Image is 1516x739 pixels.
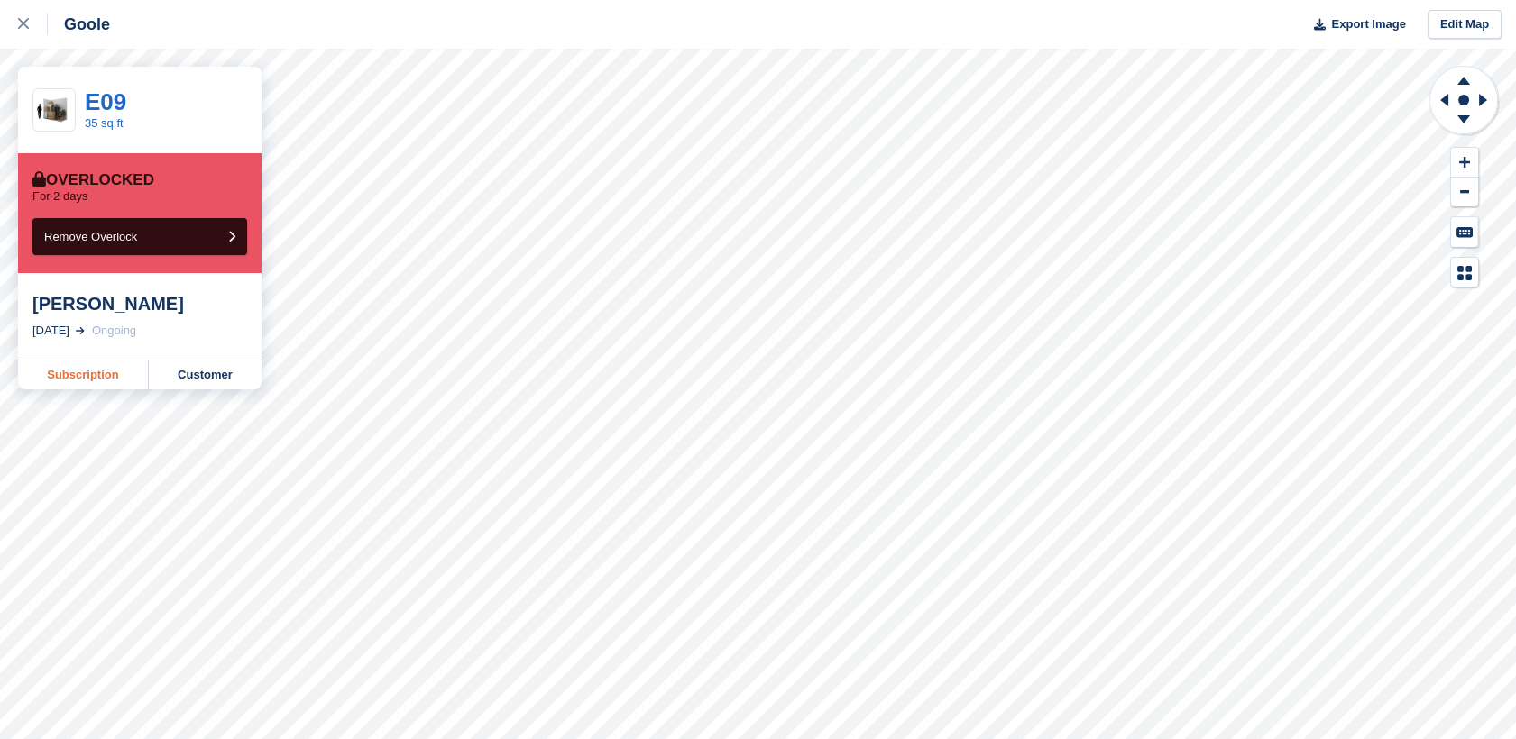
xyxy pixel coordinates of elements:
[1428,10,1502,40] a: Edit Map
[149,360,262,389] a: Customer
[32,322,69,340] div: [DATE]
[1303,10,1406,40] button: Export Image
[48,14,110,35] div: Goole
[33,95,75,126] img: 32-sqft-unit.jpg
[85,88,126,115] a: E09
[18,360,149,389] a: Subscription
[32,171,154,189] div: Overlocked
[44,230,137,243] span: Remove Overlock
[32,293,247,315] div: [PERSON_NAME]
[1451,217,1478,247] button: Keyboard Shortcuts
[32,218,247,255] button: Remove Overlock
[76,327,85,334] img: arrow-right-light-icn-cde0832a797a2874e46488d9cf13f60e5c3a73dbe684e267c42b8395dfbc2abf.svg
[92,322,136,340] div: Ongoing
[32,189,87,204] p: For 2 days
[1331,15,1405,33] span: Export Image
[1451,178,1478,207] button: Zoom Out
[1451,258,1478,287] button: Map Legend
[85,116,124,130] a: 35 sq ft
[1451,148,1478,178] button: Zoom In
